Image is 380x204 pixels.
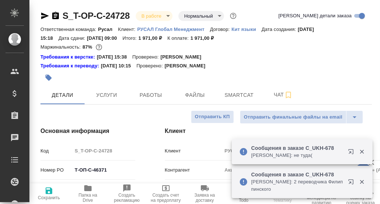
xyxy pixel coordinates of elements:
[40,127,135,136] h4: Основная информация
[240,110,363,124] div: split button
[136,62,165,70] p: Проверено:
[94,42,104,52] button: 220.00 RUB;
[244,113,342,122] span: Отправить финальные файлы на email
[177,91,213,100] span: Файлы
[45,91,80,100] span: Детали
[228,193,259,203] span: Добавить Todo
[101,62,136,70] p: [DATE] 10:15
[87,35,122,41] p: [DATE] 09:00
[97,53,132,61] p: [DATE] 15:38
[89,91,124,100] span: Услуги
[278,12,352,20] span: [PERSON_NAME] детали заказа
[231,26,262,32] a: Кит языки
[262,27,298,32] p: Дата создания:
[51,11,60,20] button: Скопировать ссылку
[40,147,72,155] p: Код
[185,183,224,204] button: Заявка на доставку
[165,147,222,155] p: Клиент
[354,148,369,155] button: Закрыть
[29,183,68,204] button: Сохранить
[38,195,60,200] span: Сохранить
[251,152,343,159] p: [PERSON_NAME]: не туда(
[165,166,222,174] p: Контрагент
[112,193,142,203] span: Создать рекламацию
[182,13,215,19] button: Нормальный
[251,144,343,152] p: Сообщения в заказе C_UKH-678
[40,183,72,197] p: Общая тематика
[98,27,118,32] p: Русал
[40,44,82,50] p: Маржинальность:
[40,53,97,61] div: Нажми, чтобы открыть папку с инструкцией
[63,11,130,21] a: S_T-OP-C-24728
[210,27,232,32] p: Договор:
[40,166,72,174] p: Номер PO
[354,179,369,185] button: Закрыть
[195,113,230,121] span: Отправить КП
[132,53,161,61] p: Проверено:
[228,11,238,21] button: Доп статусы указывают на важность/срочность заказа
[240,110,347,124] button: Отправить финальные файлы на email
[178,11,224,21] div: В работе
[190,193,220,203] span: Заявка на доставку
[344,175,361,192] button: Открыть в новой вкладке
[160,53,207,61] p: [PERSON_NAME]
[107,183,146,204] button: Создать рекламацию
[40,62,101,70] div: Нажми, чтобы открыть папку с инструкцией
[40,70,57,86] button: Добавить тэг
[344,144,361,162] button: Открыть в новой вкладке
[133,91,168,100] span: Работы
[167,35,191,41] p: К оплате:
[231,27,262,32] p: Кит языки
[139,13,164,19] button: В работе
[40,53,97,61] a: Требования к верстке:
[82,44,94,50] p: 87%
[151,193,181,203] span: Создать счет на предоплату
[251,171,343,178] p: Сообщения в заказе C_UKH-678
[164,62,211,70] p: [PERSON_NAME]
[138,35,167,41] p: 1 971,00 ₽
[40,62,101,70] a: Требования к переводу:
[146,183,185,204] button: Создать счет на предоплату
[72,145,135,156] input: Пустое поле
[136,11,173,21] div: В работе
[40,27,98,32] p: Ответственная команда:
[58,35,87,41] p: Дата сдачи:
[68,183,107,204] button: Папка на Drive
[137,27,210,32] p: РУСАЛ Глобал Менеджмент
[284,91,293,99] svg: Подписаться
[118,27,137,32] p: Клиент:
[73,193,103,203] span: Папка на Drive
[191,35,220,41] p: 1 971,00 ₽
[40,11,49,20] button: Скопировать ссылку для ЯМессенджера
[266,90,301,99] span: Чат
[122,35,138,41] p: Итого:
[224,183,263,204] button: Добавить Todo
[221,91,257,100] span: Smartcat
[251,178,343,193] p: [PERSON_NAME]: 2 переводчика Филиппинского
[191,110,234,123] button: Отправить КП
[72,165,135,175] input: ✎ Введи что-нибудь
[137,26,210,32] a: РУСАЛ Глобал Менеджмент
